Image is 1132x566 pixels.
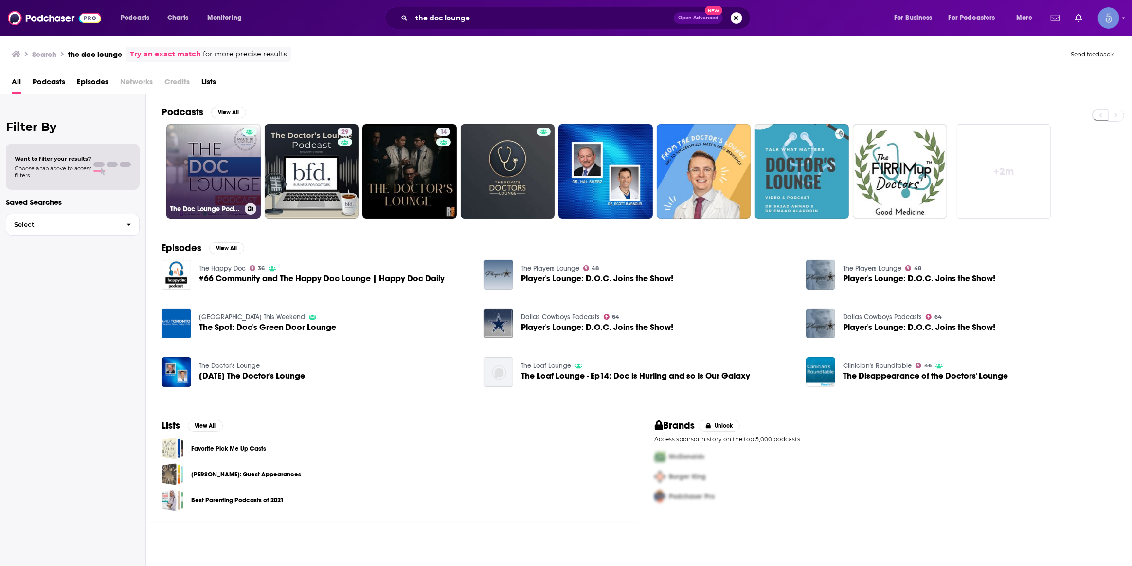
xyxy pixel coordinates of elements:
[521,313,600,321] a: Dallas Cowboys Podcasts
[207,11,242,25] span: Monitoring
[521,274,673,283] a: Player's Lounge: D.O.C. Joins the Show!
[162,242,244,254] a: EpisodesView All
[121,11,149,25] span: Podcasts
[484,357,513,387] img: The Loaf Lounge - Ep14: Doc is Hurling and so is Our Galaxy
[924,364,932,368] span: 46
[674,12,723,24] button: Open AdvancedNew
[199,264,246,273] a: The Happy Doc
[412,10,674,26] input: Search podcasts, credits, & more...
[651,487,669,507] img: Third Pro Logo
[12,74,21,94] a: All
[6,120,140,134] h2: Filter By
[203,49,287,60] span: for more precise results
[265,124,359,219] a: 29
[521,372,750,380] a: The Loaf Lounge - Ep14: Doc is Hurling and so is Our Galaxy
[162,309,191,338] img: The Spot: Doc's Green Door Lounge
[914,266,921,271] span: 48
[843,274,995,283] a: Player's Lounge: D.O.C. Joins the Show!
[188,420,223,432] button: View All
[1068,50,1116,58] button: Send feedback
[484,309,513,338] img: Player's Lounge: D.O.C. Joins the Show!
[199,372,305,380] a: 03/19/20 The Doctor's Lounge
[949,11,995,25] span: For Podcasters
[669,493,715,501] span: Podchaser Pro
[957,124,1051,219] a: +2m
[926,314,942,320] a: 64
[15,155,91,162] span: Want to filter your results?
[843,313,922,321] a: Dallas Cowboys Podcasts
[199,274,445,283] a: #66 Community and The Happy Doc Lounge | Happy Doc Daily
[200,10,254,26] button: open menu
[211,107,246,118] button: View All
[33,74,65,94] span: Podcasts
[6,214,140,236] button: Select
[130,49,201,60] a: Try an exact match
[887,10,945,26] button: open menu
[162,242,201,254] h2: Episodes
[15,165,91,179] span: Choose a tab above to access filters.
[604,314,620,320] a: 64
[1047,10,1063,26] a: Show notifications dropdown
[201,74,216,94] a: Lists
[583,265,599,271] a: 48
[440,128,447,137] span: 14
[942,10,1009,26] button: open menu
[191,443,266,454] a: Favorite Pick Me Up Casts
[162,463,183,485] span: Dr. Lara Fielding: Guest Appearances
[341,128,348,137] span: 29
[916,363,932,368] a: 46
[894,11,933,25] span: For Business
[806,357,836,387] img: The Disappearance of the Doctors' Lounge
[166,124,261,219] a: The Doc Lounge Podcast
[162,357,191,387] a: 03/19/20 The Doctor's Lounge
[120,74,153,94] span: Networks
[1009,10,1045,26] button: open menu
[843,264,901,273] a: The Players Lounge
[806,309,836,338] a: Player's Lounge: D.O.C. Joins the Show!
[521,362,571,370] a: The Loaf Lounge
[651,467,669,487] img: Second Pro Logo
[655,436,1117,443] p: Access sponsor history on the top 5,000 podcasts.
[655,420,695,432] h2: Brands
[68,50,122,59] h3: the doc lounge
[905,265,921,271] a: 48
[338,128,352,136] a: 29
[167,11,188,25] span: Charts
[162,106,203,118] h2: Podcasts
[77,74,108,94] a: Episodes
[843,372,1008,380] a: The Disappearance of the Doctors' Lounge
[6,221,119,228] span: Select
[843,323,995,331] span: Player's Lounge: D.O.C. Joins the Show!
[250,265,265,271] a: 36
[209,242,244,254] button: View All
[394,7,760,29] div: Search podcasts, credits, & more...
[6,198,140,207] p: Saved Searches
[1098,7,1119,29] button: Show profile menu
[699,420,740,432] button: Unlock
[162,420,180,432] h2: Lists
[934,315,942,319] span: 64
[199,362,260,370] a: The Doctor's Lounge
[806,260,836,290] img: Player's Lounge: D.O.C. Joins the Show!
[669,473,706,481] span: Burger King
[191,495,284,506] a: Best Parenting Podcasts of 2021
[162,420,223,432] a: ListsView All
[164,74,190,94] span: Credits
[162,489,183,511] a: Best Parenting Podcasts of 2021
[843,362,912,370] a: Clinician's Roundtable
[199,323,336,331] span: The Spot: Doc's Green Door Lounge
[32,50,56,59] h3: Search
[199,372,305,380] span: [DATE] The Doctor's Lounge
[114,10,162,26] button: open menu
[170,205,241,213] h3: The Doc Lounge Podcast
